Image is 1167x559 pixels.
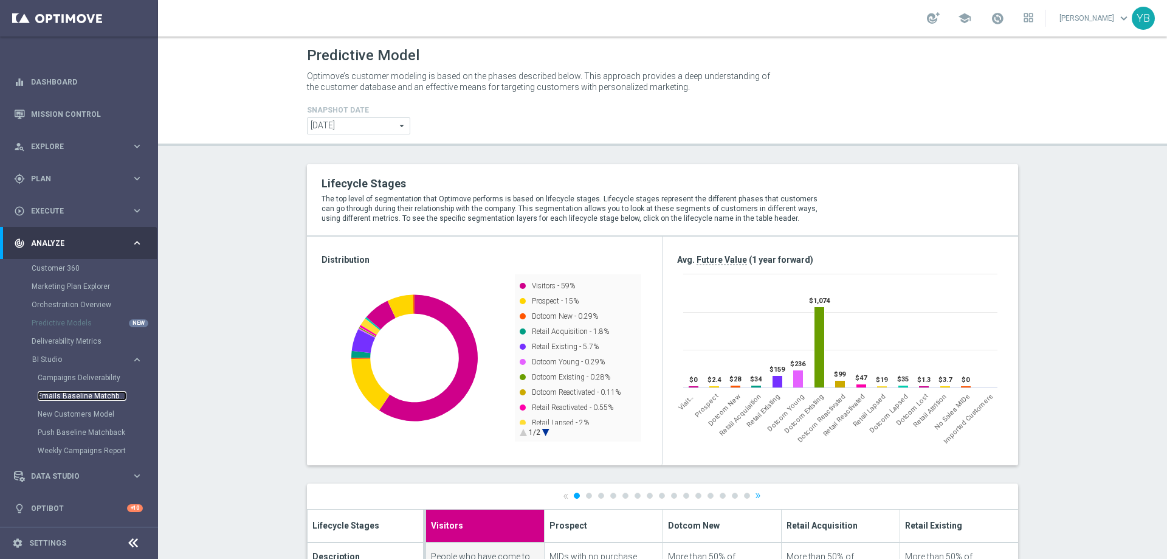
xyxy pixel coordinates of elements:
[532,297,579,305] text: Prospect - 15%
[32,355,143,364] div: BI Studio keyboard_arrow_right
[38,405,157,423] div: New Customers Model
[32,336,126,346] a: Deliverability Metrics
[549,518,587,531] span: Prospect
[732,493,738,499] a: 14
[131,141,143,152] i: keyboard_arrow_right
[14,77,25,88] i: equalizer
[38,442,157,460] div: Weekly Campaigns Report
[32,356,119,363] span: BI Studio
[897,375,909,383] text: $35
[14,98,143,130] div: Mission Control
[707,376,721,384] text: $2.4
[14,141,131,152] div: Explore
[31,240,131,247] span: Analyze
[38,446,126,456] a: Weekly Campaigns Report
[13,142,143,151] button: person_search Explore keyboard_arrow_right
[14,492,143,524] div: Optibot
[13,109,143,119] button: Mission Control
[307,71,775,92] p: Optimove’s customer modeling is based on the phases described below. This approach provides a dee...
[32,300,126,310] a: Orchestration Overview
[31,492,127,524] a: Optibot
[13,206,143,216] button: play_circle_outline Execute keyboard_arrow_right
[933,392,972,431] span: No Sales MIDs
[32,314,157,332] div: Predictive Models
[431,518,463,531] span: Visitors
[668,518,720,531] span: Dotcom New
[322,176,828,191] h2: Lifecycle Stages
[694,392,720,419] span: Prospect
[855,374,867,382] text: $47
[38,409,126,419] a: New Customers Model
[834,370,846,378] text: $99
[322,254,647,265] h3: Distribution
[14,238,131,249] div: Analyze
[14,206,25,217] i: play_circle_outline
[790,360,806,368] text: $236
[783,392,825,435] span: Dotcom Existing
[676,392,696,412] span: Visitors
[13,504,143,513] div: lightbulb Optibot +10
[131,354,143,366] i: keyboard_arrow_right
[32,350,157,460] div: BI Studio
[12,538,23,549] i: settings
[13,238,143,248] div: track_changes Analyze keyboard_arrow_right
[312,518,379,531] span: Lifecycle Stages
[895,392,929,427] span: Dotcom Lost
[766,392,806,432] span: Dotcom Young
[744,493,750,499] a: 15
[38,391,126,401] a: Emails Baseline Matchback
[129,319,148,327] div: NEW
[635,493,641,499] a: 6
[14,66,143,98] div: Dashboard
[532,403,613,412] text: Retail Reactivated - 0.55%
[622,493,628,499] a: 5
[532,373,610,381] text: Dotcom Existing - 0.28%
[586,493,592,499] a: 2
[598,493,604,499] a: 3
[720,493,726,499] a: 13
[131,470,143,482] i: keyboard_arrow_right
[38,369,157,387] div: Campaigns Deliverability
[707,493,714,499] a: 12
[32,296,157,314] div: Orchestration Overview
[32,356,131,363] div: BI Studio
[706,392,742,428] span: Dotcom New
[32,277,157,296] div: Marketing Plan Explorer
[13,77,143,87] button: equalizer Dashboard
[307,47,419,64] h1: Predictive Model
[574,493,580,499] a: 1
[14,238,25,249] i: track_changes
[131,237,143,249] i: keyboard_arrow_right
[912,392,949,429] span: Retail Attrition
[32,282,126,291] a: Marketing Plan Explorer
[14,173,131,184] div: Plan
[13,174,143,184] button: gps_fixed Plan keyboard_arrow_right
[671,493,677,499] a: 9
[29,540,66,547] a: Settings
[718,392,763,437] span: Retail Acquisition
[647,493,653,499] a: 7
[131,173,143,184] i: keyboard_arrow_right
[962,376,970,384] text: $0
[1117,12,1131,25] span: keyboard_arrow_down
[38,387,157,405] div: Emails Baseline Matchback
[749,255,813,265] span: (1 year forward)
[942,392,995,445] span: Imported Customers
[14,503,25,514] i: lightbulb
[769,366,785,373] text: $159
[958,12,971,25] span: school
[809,297,830,305] text: $1,074
[1058,9,1132,27] a: [PERSON_NAME]keyboard_arrow_down
[32,332,157,350] div: Deliverability Metrics
[905,518,962,531] span: Retail Existing
[755,491,761,499] a: »
[876,376,888,384] text: $19
[532,358,605,366] text: Dotcom Young - 0.29%
[532,342,599,351] text: Retail Existing - 5.7%
[32,263,126,273] a: Customer 360
[938,376,952,384] text: $3.7
[532,282,575,290] text: Visitors - 59%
